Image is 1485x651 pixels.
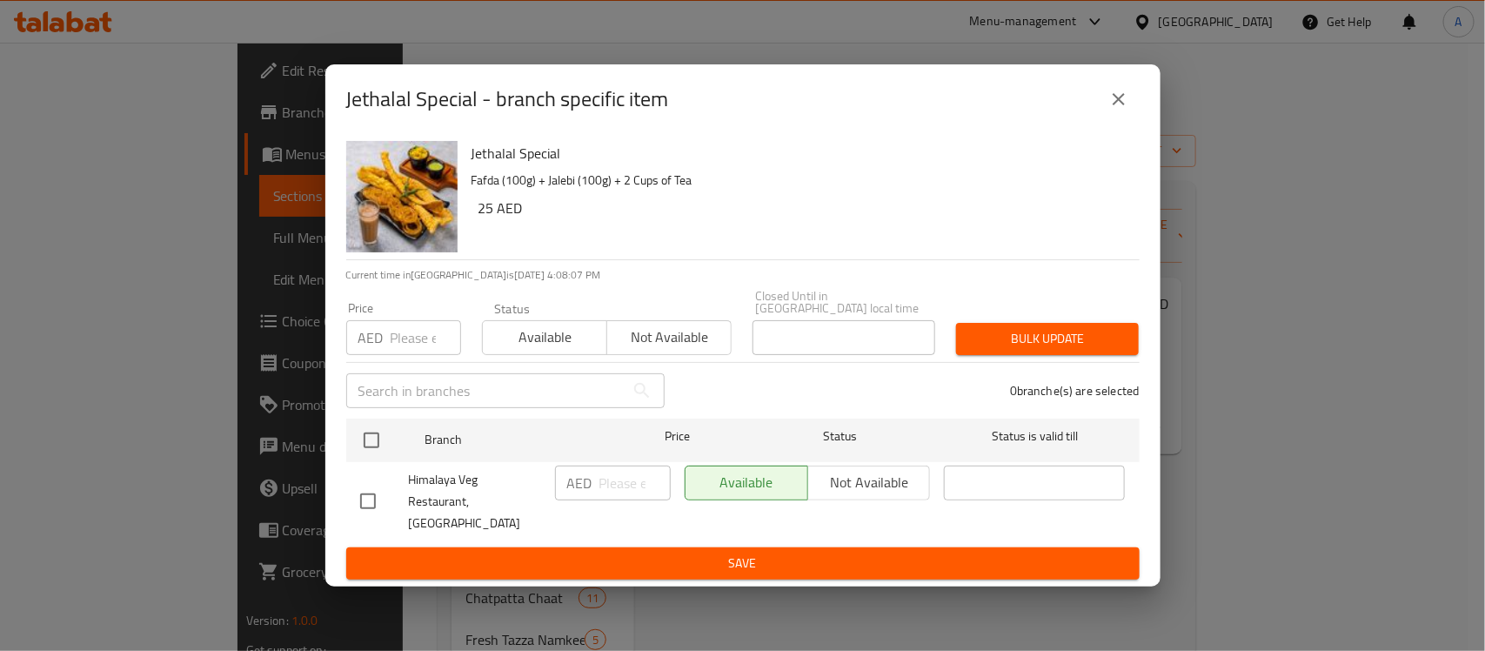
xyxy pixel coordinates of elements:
[346,373,625,408] input: Search in branches
[599,466,671,500] input: Please enter price
[358,327,384,348] p: AED
[409,469,541,534] span: Himalaya Veg Restaurant, [GEOGRAPHIC_DATA]
[1010,382,1140,399] p: 0 branche(s) are selected
[619,426,735,447] span: Price
[567,473,592,493] p: AED
[391,320,461,355] input: Please enter price
[472,141,1126,165] h6: Jethalal Special
[956,323,1139,355] button: Bulk update
[472,170,1126,191] p: Fafda (100g) + Jalebi (100g) + 2 Cups of Tea
[944,426,1125,447] span: Status is valid till
[749,426,930,447] span: Status
[482,320,607,355] button: Available
[490,325,600,350] span: Available
[606,320,732,355] button: Not available
[478,196,1126,220] h6: 25 AED
[425,429,605,451] span: Branch
[346,141,458,252] img: Jethalal Special
[970,328,1125,350] span: Bulk update
[1098,78,1140,120] button: close
[346,547,1140,580] button: Save
[346,267,1140,283] p: Current time in [GEOGRAPHIC_DATA] is [DATE] 4:08:07 PM
[346,85,669,113] h2: Jethalal Special - branch specific item
[360,553,1126,574] span: Save
[614,325,725,350] span: Not available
